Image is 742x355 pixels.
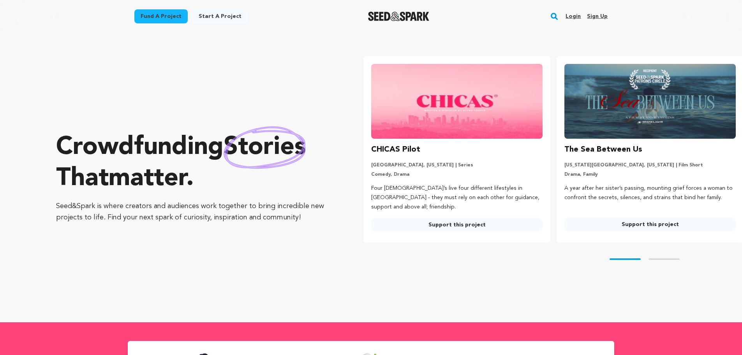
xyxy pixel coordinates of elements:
img: The Sea Between Us image [564,64,736,139]
img: hand sketched image [224,126,306,169]
a: Sign up [587,10,608,23]
a: Login [566,10,581,23]
img: Seed&Spark Logo Dark Mode [368,12,429,21]
p: [US_STATE][GEOGRAPHIC_DATA], [US_STATE] | Film Short [564,162,736,168]
p: Comedy, Drama [371,171,543,178]
p: Four [DEMOGRAPHIC_DATA]’s live four different lifestyles in [GEOGRAPHIC_DATA] - they must rely on... [371,184,543,212]
a: Seed&Spark Homepage [368,12,429,21]
a: Support this project [371,218,543,232]
span: matter [109,166,186,191]
h3: The Sea Between Us [564,143,642,156]
p: Crowdfunding that . [56,132,332,194]
a: Start a project [192,9,248,23]
p: Drama, Family [564,171,736,178]
a: Fund a project [134,9,188,23]
img: CHICAS Pilot image [371,64,543,139]
h3: CHICAS Pilot [371,143,420,156]
a: Support this project [564,217,736,231]
p: [GEOGRAPHIC_DATA], [US_STATE] | Series [371,162,543,168]
p: A year after her sister’s passing, mounting grief forces a woman to confront the secrets, silence... [564,184,736,203]
p: Seed&Spark is where creators and audiences work together to bring incredible new projects to life... [56,201,332,223]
